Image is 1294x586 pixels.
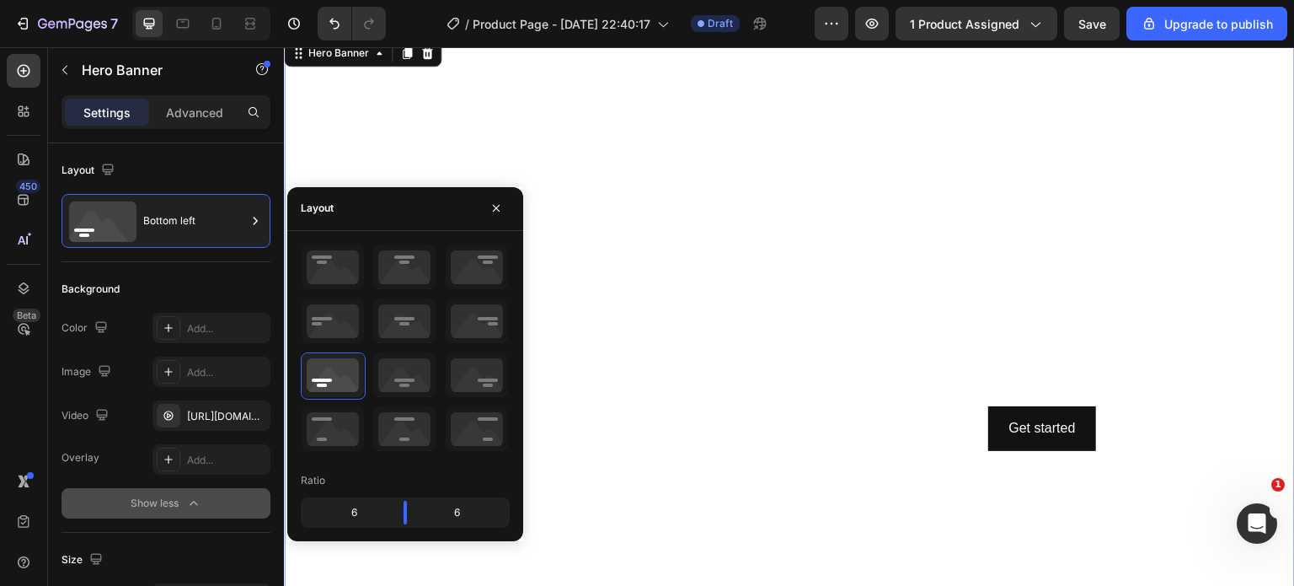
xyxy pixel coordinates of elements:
[61,450,99,465] div: Overlay
[61,488,270,519] button: Show less
[420,501,506,524] div: 6
[110,13,118,34] p: 7
[1271,478,1285,492] span: 1
[725,369,791,394] div: Get started
[16,180,40,193] div: 450
[187,321,266,336] div: Add...
[465,15,469,33] span: /
[61,317,111,340] div: Color
[1237,503,1277,544] iframe: Intercom live chat
[131,495,202,512] div: Show less
[1141,15,1273,33] div: Upgrade to publish
[143,202,246,240] div: Bottom left
[301,473,325,488] div: Ratio
[7,7,126,40] button: 7
[166,104,223,121] p: Advanced
[13,478,492,554] div: This is your text block. Click to edit and make it your own. Share your product's story or servic...
[82,60,225,80] p: Hero Banner
[896,7,1057,40] button: 1 product assigned
[301,201,334,216] div: Layout
[187,453,266,468] div: Add...
[1126,7,1287,40] button: Upgrade to publish
[704,359,811,404] button: Get started
[61,159,118,182] div: Layout
[187,365,266,380] div: Add...
[83,104,131,121] p: Settings
[61,549,106,572] div: Size
[284,47,1294,586] iframe: Design area
[1078,17,1106,31] span: Save
[187,409,266,424] div: [URL][DOMAIN_NAME]
[473,15,650,33] span: Product Page - [DATE] 22:40:17
[708,16,733,31] span: Draft
[61,282,120,297] div: Background
[318,7,386,40] div: Undo/Redo
[13,309,40,322] div: Beta
[61,361,115,384] div: Image
[304,501,390,524] div: 6
[61,405,112,427] div: Video
[910,15,1019,33] span: 1 product assigned
[1064,7,1120,40] button: Save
